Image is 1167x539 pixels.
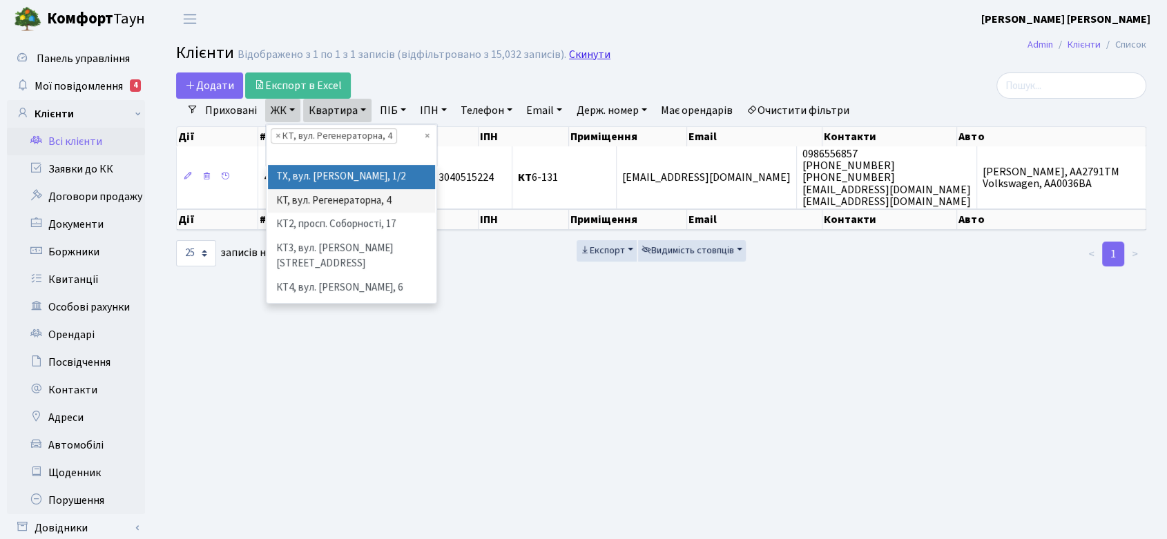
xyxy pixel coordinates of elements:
[687,209,822,230] th: Email
[455,99,518,122] a: Телефон
[264,170,286,186] span: 4247
[569,209,688,230] th: Приміщення
[258,127,304,146] th: #
[479,127,569,146] th: ІПН
[176,240,216,266] select: записів на сторінці
[173,8,207,30] button: Переключити навігацію
[996,72,1146,99] input: Пошук...
[7,183,145,210] a: Договори продажу
[271,128,397,144] li: КТ, вул. Регенераторна, 4
[687,127,822,146] th: Email
[47,8,145,31] span: Таун
[268,213,435,237] li: КТ2, просп. Соборності, 17
[569,48,610,61] a: Скинути
[7,266,145,293] a: Квитанції
[642,244,734,257] span: Видимість стовпців
[7,155,145,183] a: Заявки до КК
[14,6,41,33] img: logo.png
[518,170,558,186] span: 6-131
[518,170,532,186] b: КТ
[176,72,243,99] a: Додати
[1101,37,1146,52] li: Список
[957,209,1146,230] th: Авто
[7,100,145,128] a: Клієнти
[374,99,412,122] a: ПІБ
[268,237,435,276] li: КТ3, вул. [PERSON_NAME][STREET_ADDRESS]
[521,99,568,122] a: Email
[177,209,258,230] th: Дії
[268,276,435,300] li: КТ4, вул. [PERSON_NAME], 6
[7,321,145,349] a: Орендарі
[479,209,569,230] th: ІПН
[7,349,145,376] a: Посвідчення
[570,99,652,122] a: Держ. номер
[258,209,304,230] th: #
[638,240,746,262] button: Видимість стовпців
[35,79,123,94] span: Мої повідомлення
[1068,37,1101,52] a: Клієнти
[414,99,452,122] a: ІПН
[268,300,435,339] li: КТ5, вул. [PERSON_NAME][STREET_ADDRESS]
[7,459,145,487] a: Щоденник
[130,79,141,92] div: 4
[265,99,300,122] a: ЖК
[303,99,372,122] a: Квартира
[47,8,113,30] b: Комфорт
[7,72,145,100] a: Мої повідомлення4
[1007,30,1167,59] nav: breadcrumb
[822,209,958,230] th: Контакти
[245,72,351,99] a: Експорт в Excel
[1102,242,1124,266] a: 1
[622,170,791,186] span: [EMAIL_ADDRESS][DOMAIN_NAME]
[7,487,145,514] a: Порушення
[741,99,855,122] a: Очистити фільтри
[7,45,145,72] a: Панель управління
[1028,37,1053,52] a: Admin
[983,164,1119,191] span: [PERSON_NAME], АА2791ТМ Volkswagen, AA0036BA
[7,210,145,238] a: Документи
[7,128,145,155] a: Всі клієнти
[438,170,494,186] span: 3040515224
[655,99,738,122] a: Має орендарів
[7,238,145,266] a: Боржники
[176,41,234,65] span: Клієнти
[425,129,430,143] span: Видалити всі елементи
[268,189,435,213] li: КТ, вул. Регенераторна, 4
[802,146,971,208] span: 0986556857 [PHONE_NUMBER] [PHONE_NUMBER] [EMAIL_ADDRESS][DOMAIN_NAME] [EMAIL_ADDRESS][DOMAIN_NAME]
[276,129,280,143] span: ×
[7,431,145,459] a: Автомобілі
[185,78,234,93] span: Додати
[37,51,130,66] span: Панель управління
[200,99,262,122] a: Приховані
[7,376,145,404] a: Контакти
[268,165,435,189] li: ТХ, вул. [PERSON_NAME], 1/2
[822,127,958,146] th: Контакти
[238,48,566,61] div: Відображено з 1 по 1 з 1 записів (відфільтровано з 15,032 записів).
[957,127,1146,146] th: Авто
[569,127,688,146] th: Приміщення
[580,244,625,257] span: Експорт
[7,404,145,431] a: Адреси
[177,127,258,146] th: Дії
[981,11,1150,28] a: [PERSON_NAME] [PERSON_NAME]
[981,12,1150,27] b: [PERSON_NAME] [PERSON_NAME]
[7,293,145,321] a: Особові рахунки
[176,240,316,266] label: записів на сторінці
[577,240,637,262] button: Експорт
